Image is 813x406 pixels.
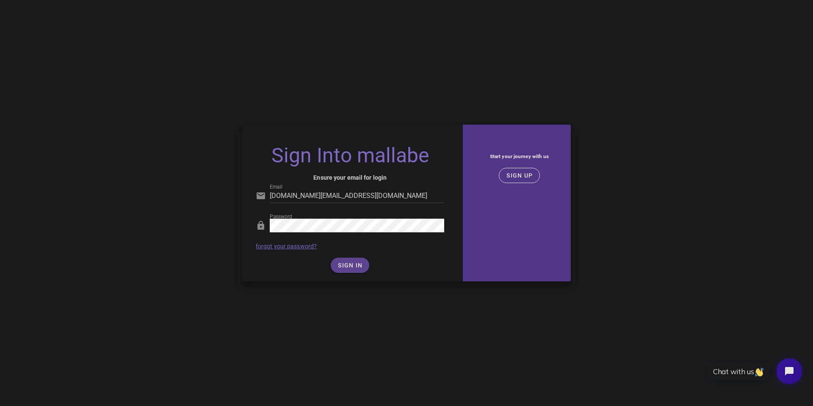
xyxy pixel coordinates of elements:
iframe: Tidio Chat [697,351,809,391]
span: SIGN UP [506,172,533,179]
label: Email [270,184,282,190]
h1: Sign Into mallabe [256,145,444,166]
h5: Start your journey with us [475,152,564,161]
span: SIGN IN [337,262,362,269]
h4: Ensure your email for login [256,173,444,182]
a: forgot your password? [256,243,317,250]
label: Password [270,214,292,220]
button: SIGN UP [499,168,540,183]
button: SIGN IN [331,258,369,273]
